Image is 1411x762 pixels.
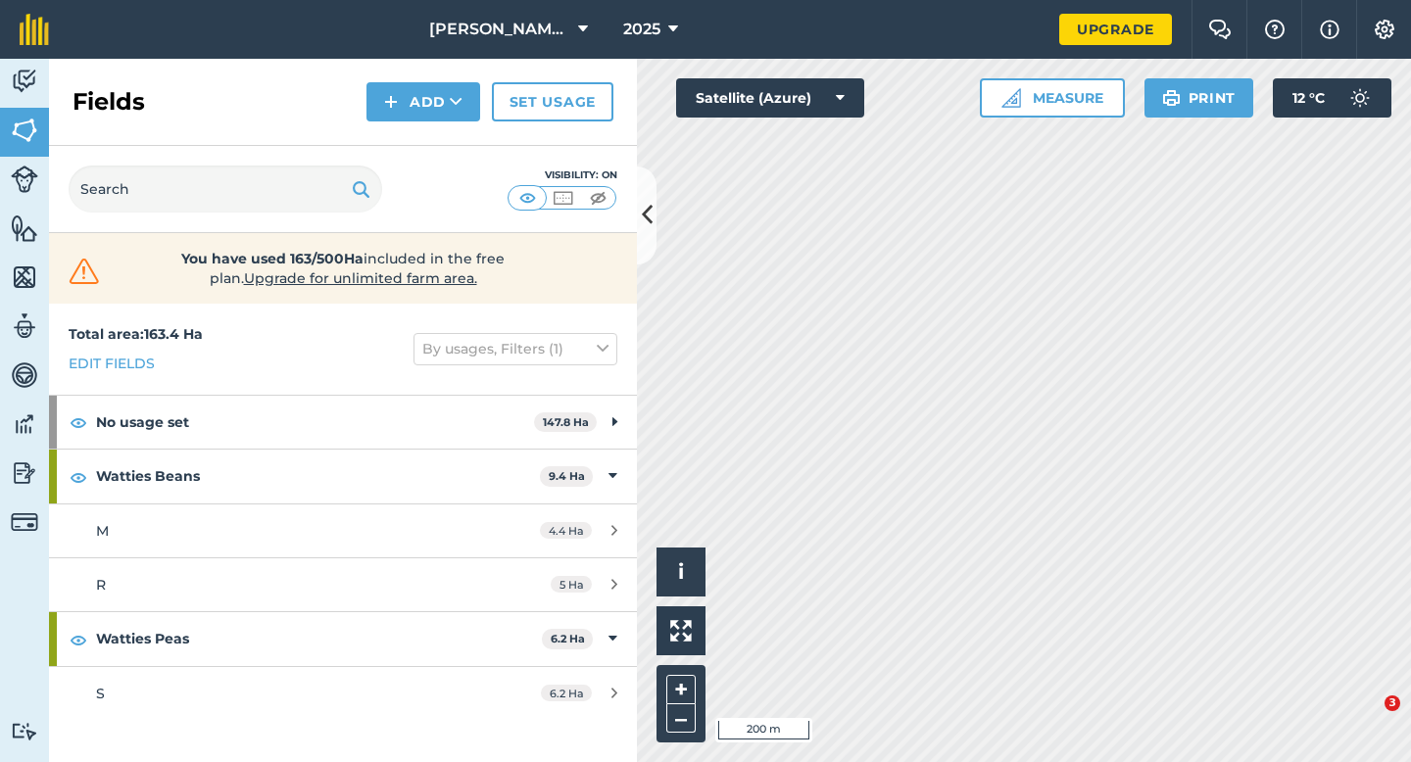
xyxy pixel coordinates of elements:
[551,576,592,593] span: 5 Ha
[551,188,575,208] img: svg+xml;base64,PHN2ZyB4bWxucz0iaHR0cDovL3d3dy53My5vcmcvMjAwMC9zdmciIHdpZHRoPSI1MCIgaGVpZ2h0PSI0MC...
[1001,88,1021,108] img: Ruler icon
[1059,14,1172,45] a: Upgrade
[11,67,38,96] img: svg+xml;base64,PD94bWwgdmVyc2lvbj0iMS4wIiBlbmNvZGluZz0idXRmLTgiPz4KPCEtLSBHZW5lcmF0b3I6IEFkb2JlIE...
[670,620,692,642] img: Four arrows, one pointing top left, one top right, one bottom right and the last bottom left
[49,612,637,665] div: Watties Peas6.2 Ha
[11,214,38,243] img: svg+xml;base64,PHN2ZyB4bWxucz0iaHR0cDovL3d3dy53My5vcmcvMjAwMC9zdmciIHdpZHRoPSI1NiIgaGVpZ2h0PSI2MC...
[1263,20,1287,39] img: A question mark icon
[73,86,145,118] h2: Fields
[11,311,38,341] img: svg+xml;base64,PD94bWwgdmVyc2lvbj0iMS4wIiBlbmNvZGluZz0idXRmLTgiPz4KPCEtLSBHZW5lcmF0b3I6IEFkb2JlIE...
[70,465,87,489] img: svg+xml;base64,PHN2ZyB4bWxucz0iaHR0cDovL3d3dy53My5vcmcvMjAwMC9zdmciIHdpZHRoPSIxOCIgaGVpZ2h0PSIyNC...
[515,188,540,208] img: svg+xml;base64,PHN2ZyB4bWxucz0iaHR0cDovL3d3dy53My5vcmcvMjAwMC9zdmciIHdpZHRoPSI1MCIgaGVpZ2h0PSI0MC...
[549,469,585,483] strong: 9.4 Ha
[551,632,585,645] strong: 6.2 Ha
[980,78,1125,118] button: Measure
[96,450,540,502] strong: Watties Beans
[49,558,637,611] a: R5 Ha
[676,78,864,118] button: Satellite (Azure)
[1344,695,1391,742] iframe: Intercom live chat
[666,704,696,733] button: –
[541,685,592,701] span: 6.2 Ha
[1273,78,1391,118] button: 12 °C
[69,166,382,213] input: Search
[1144,78,1254,118] button: Print
[429,18,570,41] span: [PERSON_NAME] & Sons
[586,188,610,208] img: svg+xml;base64,PHN2ZyB4bWxucz0iaHR0cDovL3d3dy53My5vcmcvMjAwMC9zdmciIHdpZHRoPSI1MCIgaGVpZ2h0PSI0MC...
[20,14,49,45] img: fieldmargin Logo
[384,90,398,114] img: svg+xml;base64,PHN2ZyB4bWxucz0iaHR0cDovL3d3dy53My5vcmcvMjAwMC9zdmciIHdpZHRoPSIxNCIgaGVpZ2h0PSIyNC...
[11,409,38,439] img: svg+xml;base64,PD94bWwgdmVyc2lvbj0iMS4wIiBlbmNvZGluZz0idXRmLTgiPz4KPCEtLSBHZW5lcmF0b3I6IEFkb2JlIE...
[96,522,109,540] span: M
[678,559,684,584] span: i
[11,508,38,536] img: svg+xml;base64,PD94bWwgdmVyc2lvbj0iMS4wIiBlbmNvZGluZz0idXRmLTgiPz4KPCEtLSBHZW5lcmF0b3I6IEFkb2JlIE...
[49,450,637,502] div: Watties Beans9.4 Ha
[508,167,617,183] div: Visibility: On
[11,722,38,740] img: svg+xml;base64,PD94bWwgdmVyc2lvbj0iMS4wIiBlbmNvZGluZz0idXRmLTgiPz4KPCEtLSBHZW5lcmF0b3I6IEFkb2JlIE...
[69,353,155,374] a: Edit fields
[181,250,364,267] strong: You have used 163/500Ha
[244,269,477,287] span: Upgrade for unlimited farm area.
[1162,86,1181,110] img: svg+xml;base64,PHN2ZyB4bWxucz0iaHR0cDovL3d3dy53My5vcmcvMjAwMC9zdmciIHdpZHRoPSIxOSIgaGVpZ2h0PSIyNC...
[96,612,542,665] strong: Watties Peas
[134,249,552,288] span: included in the free plan .
[11,262,38,292] img: svg+xml;base64,PHN2ZyB4bWxucz0iaHR0cDovL3d3dy53My5vcmcvMjAwMC9zdmciIHdpZHRoPSI1NiIgaGVpZ2h0PSI2MC...
[70,410,87,434] img: svg+xml;base64,PHN2ZyB4bWxucz0iaHR0cDovL3d3dy53My5vcmcvMjAwMC9zdmciIHdpZHRoPSIxOCIgaGVpZ2h0PSIyNC...
[666,675,696,704] button: +
[11,166,38,193] img: svg+xml;base64,PD94bWwgdmVyc2lvbj0iMS4wIiBlbmNvZGluZz0idXRmLTgiPz4KPCEtLSBHZW5lcmF0b3I6IEFkb2JlIE...
[49,396,637,449] div: No usage set147.8 Ha
[65,249,621,288] a: You have used 163/500Haincluded in the free plan.Upgrade for unlimited farm area.
[1373,20,1396,39] img: A cog icon
[96,576,106,594] span: R
[11,458,38,488] img: svg+xml;base64,PD94bWwgdmVyc2lvbj0iMS4wIiBlbmNvZGluZz0idXRmLTgiPz4KPCEtLSBHZW5lcmF0b3I6IEFkb2JlIE...
[70,628,87,651] img: svg+xml;base64,PHN2ZyB4bWxucz0iaHR0cDovL3d3dy53My5vcmcvMjAwMC9zdmciIHdpZHRoPSIxOCIgaGVpZ2h0PSIyNC...
[352,177,370,201] img: svg+xml;base64,PHN2ZyB4bWxucz0iaHR0cDovL3d3dy53My5vcmcvMjAwMC9zdmciIHdpZHRoPSIxOSIgaGVpZ2h0PSIyNC...
[49,667,637,720] a: S6.2 Ha
[69,325,203,343] strong: Total area : 163.4 Ha
[540,522,592,539] span: 4.4 Ha
[11,360,38,390] img: svg+xml;base64,PD94bWwgdmVyc2lvbj0iMS4wIiBlbmNvZGluZz0idXRmLTgiPz4KPCEtLSBHZW5lcmF0b3I6IEFkb2JlIE...
[1340,78,1380,118] img: svg+xml;base64,PD94bWwgdmVyc2lvbj0iMS4wIiBlbmNvZGluZz0idXRmLTgiPz4KPCEtLSBHZW5lcmF0b3I6IEFkb2JlIE...
[1385,695,1400,711] span: 3
[49,504,637,557] a: M4.4 Ha
[1208,20,1232,39] img: Two speech bubbles overlapping with the left bubble in the forefront
[96,685,105,702] span: S
[657,548,705,596] button: i
[492,82,613,121] a: Set usage
[366,82,480,121] button: Add
[11,116,38,145] img: svg+xml;base64,PHN2ZyB4bWxucz0iaHR0cDovL3d3dy53My5vcmcvMjAwMC9zdmciIHdpZHRoPSI1NiIgaGVpZ2h0PSI2MC...
[543,415,589,429] strong: 147.8 Ha
[65,257,104,286] img: svg+xml;base64,PHN2ZyB4bWxucz0iaHR0cDovL3d3dy53My5vcmcvMjAwMC9zdmciIHdpZHRoPSIzMiIgaGVpZ2h0PSIzMC...
[414,333,617,364] button: By usages, Filters (1)
[623,18,660,41] span: 2025
[1320,18,1339,41] img: svg+xml;base64,PHN2ZyB4bWxucz0iaHR0cDovL3d3dy53My5vcmcvMjAwMC9zdmciIHdpZHRoPSIxNyIgaGVpZ2h0PSIxNy...
[96,396,534,449] strong: No usage set
[1292,78,1325,118] span: 12 ° C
